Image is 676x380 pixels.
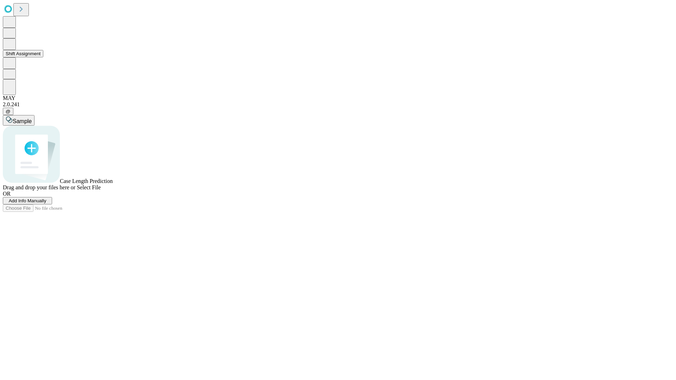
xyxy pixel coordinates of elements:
[3,50,43,57] button: Shift Assignment
[9,198,46,203] span: Add Info Manually
[3,197,52,204] button: Add Info Manually
[3,191,11,197] span: OR
[77,184,101,190] span: Select File
[3,115,35,126] button: Sample
[3,108,13,115] button: @
[3,95,673,101] div: MAY
[13,118,32,124] span: Sample
[3,101,673,108] div: 2.0.241
[60,178,113,184] span: Case Length Prediction
[3,184,75,190] span: Drag and drop your files here or
[6,109,11,114] span: @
